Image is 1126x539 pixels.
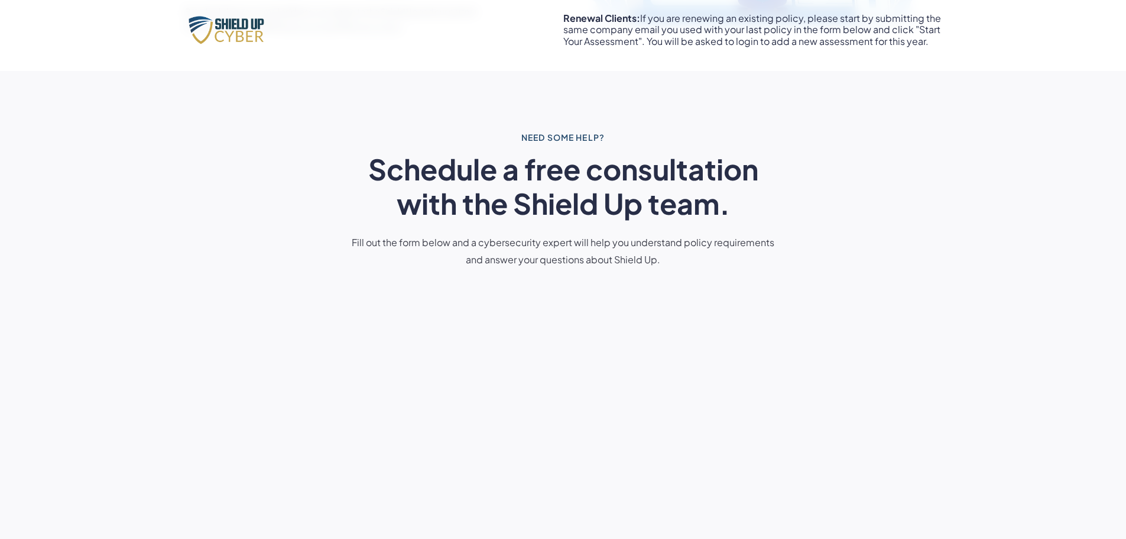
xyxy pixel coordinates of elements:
[351,234,776,269] p: Fill out the form below and a cybersecurity expert will help you understand policy requirements a...
[563,12,942,47] div: If you are renewing an existing policy, please start by submitting the same company email you use...
[351,152,776,220] h2: Schedule a free consultation with the Shield Up team.
[563,12,640,24] strong: Renewal Clients:
[185,13,274,46] img: Shield Up Cyber Logo
[521,130,605,145] div: Need some help?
